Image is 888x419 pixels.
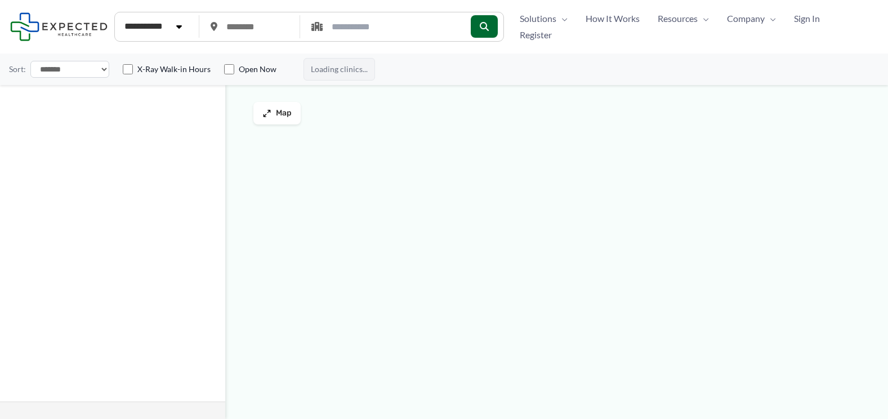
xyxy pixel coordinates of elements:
[765,10,776,27] span: Menu Toggle
[520,26,552,43] span: Register
[511,10,577,27] a: SolutionsMenu Toggle
[577,10,649,27] a: How It Works
[586,10,640,27] span: How It Works
[556,10,568,27] span: Menu Toggle
[727,10,765,27] span: Company
[658,10,698,27] span: Resources
[253,102,301,124] button: Map
[718,10,785,27] a: CompanyMenu Toggle
[137,64,211,75] label: X-Ray Walk-in Hours
[276,109,292,118] span: Map
[511,26,561,43] a: Register
[649,10,718,27] a: ResourcesMenu Toggle
[794,10,820,27] span: Sign In
[9,62,26,77] label: Sort:
[10,12,108,41] img: Expected Healthcare Logo - side, dark font, small
[520,10,556,27] span: Solutions
[698,10,709,27] span: Menu Toggle
[304,58,375,81] span: Loading clinics...
[785,10,829,27] a: Sign In
[262,109,271,118] img: Maximize
[239,64,276,75] label: Open Now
